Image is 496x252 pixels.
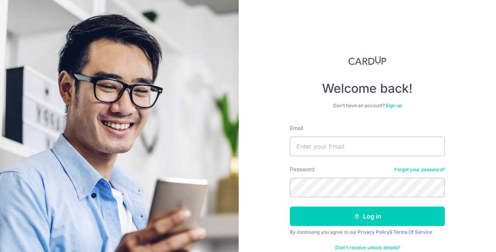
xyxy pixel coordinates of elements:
[290,124,303,132] label: Email
[394,167,445,173] a: Forgot your password?
[358,229,389,235] a: Privacy Policy
[290,229,445,235] div: By continuing you agree to our &
[290,207,445,226] button: Log in
[290,103,445,109] div: Don’t have an account?
[290,137,445,156] input: Enter your Email
[335,245,400,251] a: Didn't receive unlock details?
[393,229,432,235] a: Terms Of Service
[386,103,402,108] a: Sign up
[348,56,386,65] img: CardUp Logo
[290,165,315,173] label: Password
[290,81,445,96] h4: Welcome back!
